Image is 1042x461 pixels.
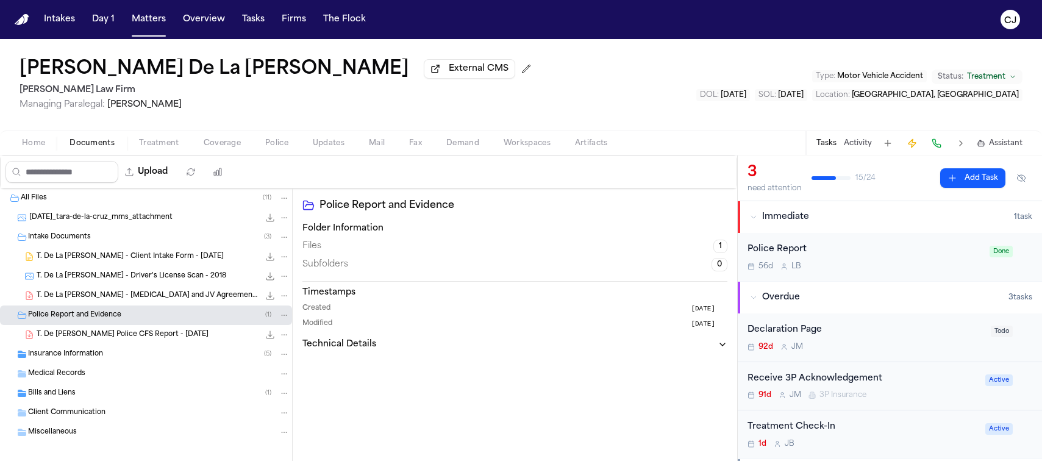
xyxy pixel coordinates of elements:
span: ( 11 ) [263,195,271,201]
button: Create Immediate Task [904,135,921,152]
button: Intakes [39,9,80,30]
span: Updates [313,138,344,148]
button: Add Task [940,168,1005,188]
span: ( 1 ) [265,390,271,396]
button: Download 2025-08-05_tara-de-la-cruz_mms_attachment [264,212,276,224]
span: ( 5 ) [264,351,271,357]
span: J M [791,342,803,352]
h2: [PERSON_NAME] Law Firm [20,83,536,98]
button: Edit DOL: 2025-04-18 [696,89,750,101]
div: Police Report [748,243,982,257]
span: Created [302,304,330,314]
span: [DATE] [778,91,804,99]
button: Change status from Treatment [932,70,1022,84]
button: The Flock [318,9,371,30]
div: Receive 3P Acknowledgement [748,372,978,386]
button: Download T. De La Cruz - Client Intake Form - 7.10.25 [264,251,276,263]
span: T. De [PERSON_NAME] Police CFS Report - [DATE] [37,330,209,340]
span: [DATE]_tara-de-la-cruz_mms_attachment [29,213,173,223]
button: Activity [844,138,872,148]
button: Upload [118,161,175,183]
span: 3P Insurance [819,390,866,400]
button: Overdue3tasks [738,282,1042,313]
h2: Police Report and Evidence [319,198,727,213]
span: 1 [713,240,727,253]
span: Police [265,138,288,148]
button: Technical Details [302,338,727,351]
span: J M [790,390,801,400]
span: Treatment [967,72,1005,82]
span: 91d [758,390,771,400]
div: Declaration Page [748,323,983,337]
div: 3 [748,163,802,182]
img: Finch Logo [15,14,29,26]
span: Overdue [762,291,800,304]
span: [DATE] [691,304,715,314]
h3: Folder Information [302,223,727,235]
div: Treatment Check-In [748,420,978,434]
button: Assistant [977,138,1022,148]
a: Tasks [237,9,269,30]
div: Open task: Declaration Page [738,313,1042,362]
span: Demand [446,138,479,148]
span: Client Communication [28,408,105,418]
button: Tasks [816,138,837,148]
button: Download T. De La Cruz - Driver's License Scan - 2018 [264,270,276,282]
span: Mail [369,138,385,148]
span: Files [302,240,321,252]
button: Day 1 [87,9,120,30]
span: Coverage [204,138,241,148]
span: DOL : [700,91,719,99]
button: Overview [178,9,230,30]
span: 1d [758,439,766,449]
button: Download T. De La Cruz - Garland Police CFS Report - 4.18.25 [264,329,276,341]
span: Type : [816,73,835,80]
span: [GEOGRAPHIC_DATA], [GEOGRAPHIC_DATA] [852,91,1019,99]
text: CJ [1004,16,1016,25]
span: Status: [938,72,963,82]
div: Open task: Treatment Check-In [738,410,1042,459]
span: Location : [816,91,850,99]
span: SOL : [758,91,776,99]
span: Documents [70,138,115,148]
button: Edit matter name [20,59,409,80]
button: Hide completed tasks (⌘⇧H) [1010,168,1032,188]
span: J B [785,439,794,449]
span: Artifacts [575,138,608,148]
h1: [PERSON_NAME] De La [PERSON_NAME] [20,59,409,80]
button: Matters [127,9,171,30]
span: Modified [302,319,332,329]
span: [PERSON_NAME] [107,100,182,109]
button: Edit Type: Motor Vehicle Accident [812,70,927,82]
div: Open task: Police Report [738,233,1042,281]
span: ( 1 ) [265,312,271,318]
span: Workspaces [504,138,551,148]
span: Assistant [989,138,1022,148]
span: Treatment [139,138,179,148]
span: External CMS [449,63,509,75]
button: [DATE] [691,319,727,329]
button: [DATE] [691,304,727,314]
button: Edit SOL: 2027-04-18 [755,89,807,101]
span: 1 task [1014,212,1032,222]
span: Miscellaneous [28,427,77,438]
span: Todo [991,326,1013,337]
span: All Files [21,193,47,204]
span: 0 [712,258,727,271]
span: Done [990,246,1013,257]
span: 15 / 24 [855,173,876,183]
span: T. De La [PERSON_NAME] - Client Intake Form - [DATE] [37,252,224,262]
span: L B [791,262,801,271]
div: Open task: Receive 3P Acknowledgement [738,362,1042,411]
div: need attention [748,184,802,193]
span: T. De La [PERSON_NAME] - Driver's License Scan - 2018 [37,271,226,282]
span: 3 task s [1008,293,1032,302]
span: [DATE] [691,319,715,329]
button: External CMS [424,59,515,79]
button: Download T. De La Cruz - Retainer and JV Agreement - 7.10.25 [264,290,276,302]
span: Intake Documents [28,232,91,243]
